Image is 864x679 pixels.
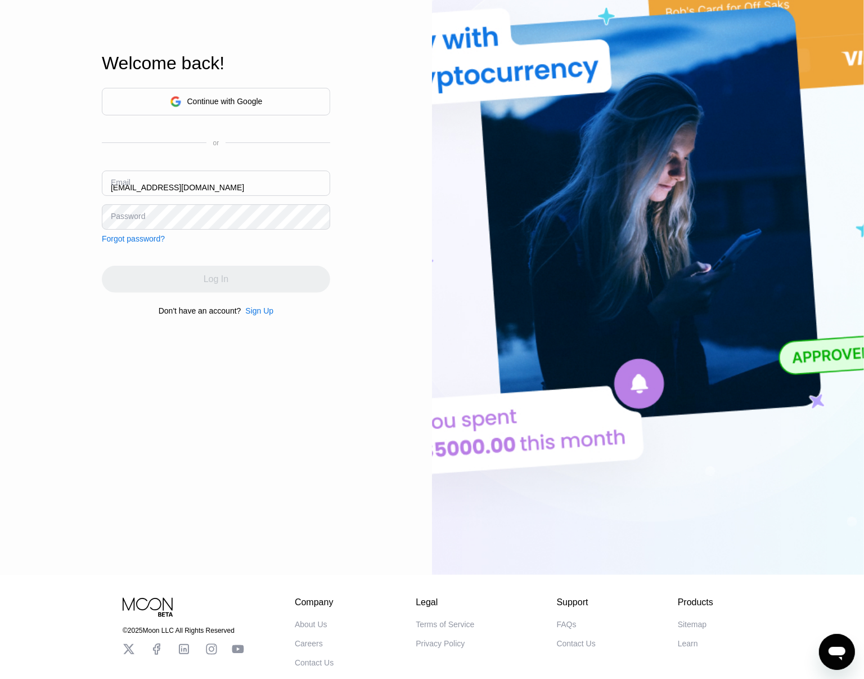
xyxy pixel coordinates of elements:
div: Contact Us [295,658,334,667]
div: Learn [678,639,698,648]
div: Continue with Google [102,88,330,115]
div: Sign Up [245,306,273,315]
div: Email [111,178,130,187]
div: Forgot password? [102,234,165,243]
div: Welcome back! [102,53,330,74]
div: Products [678,597,713,607]
div: FAQs [557,620,577,629]
div: Don't have an account? [159,306,241,315]
div: Privacy Policy [416,639,465,648]
div: Support [557,597,596,607]
div: Contact Us [557,639,596,648]
div: or [213,139,219,147]
div: Terms of Service [416,620,474,629]
iframe: Button to launch messaging window [819,634,855,670]
div: About Us [295,620,327,629]
div: Sitemap [678,620,706,629]
div: Careers [295,639,323,648]
div: Sign Up [241,306,273,315]
div: Password [111,212,145,221]
div: Legal [416,597,474,607]
div: Company [295,597,334,607]
div: © 2025 Moon LLC All Rights Reserved [123,627,244,635]
div: Continue with Google [187,97,263,106]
